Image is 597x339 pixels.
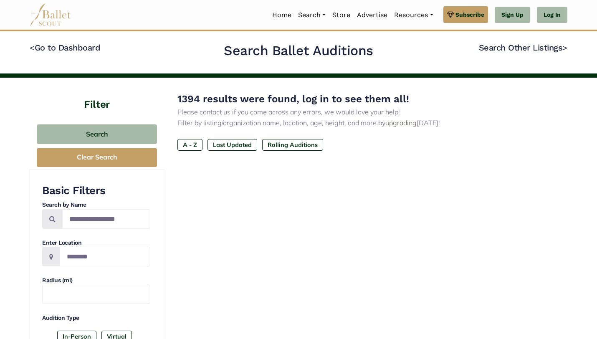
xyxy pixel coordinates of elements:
[537,7,567,23] a: Log In
[42,276,150,285] h4: Radius (mi)
[385,119,417,127] a: upgrading
[42,239,150,247] h4: Enter Location
[443,6,488,23] a: Subscribe
[177,93,409,105] span: 1394 results were found, log in to see them all!
[562,42,567,53] code: >
[479,43,567,53] a: Search Other Listings>
[37,148,157,167] button: Clear Search
[391,6,436,24] a: Resources
[224,42,373,60] h2: Search Ballet Auditions
[37,124,157,144] button: Search
[177,118,554,129] p: Filter by listing/organization name, location, age, height, and more by [DATE]!
[177,139,202,151] label: A - Z
[62,209,150,229] input: Search by names...
[329,6,354,24] a: Store
[354,6,391,24] a: Advertise
[30,78,164,112] h4: Filter
[30,43,100,53] a: <Go to Dashboard
[495,7,530,23] a: Sign Up
[60,247,150,266] input: Location
[30,42,35,53] code: <
[295,6,329,24] a: Search
[447,10,454,19] img: gem.svg
[177,107,554,118] p: Please contact us if you come across any errors, we would love your help!
[262,139,323,151] label: Rolling Auditions
[42,314,150,322] h4: Audition Type
[455,10,484,19] span: Subscribe
[42,184,150,198] h3: Basic Filters
[42,201,150,209] h4: Search by Name
[207,139,257,151] label: Last Updated
[269,6,295,24] a: Home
